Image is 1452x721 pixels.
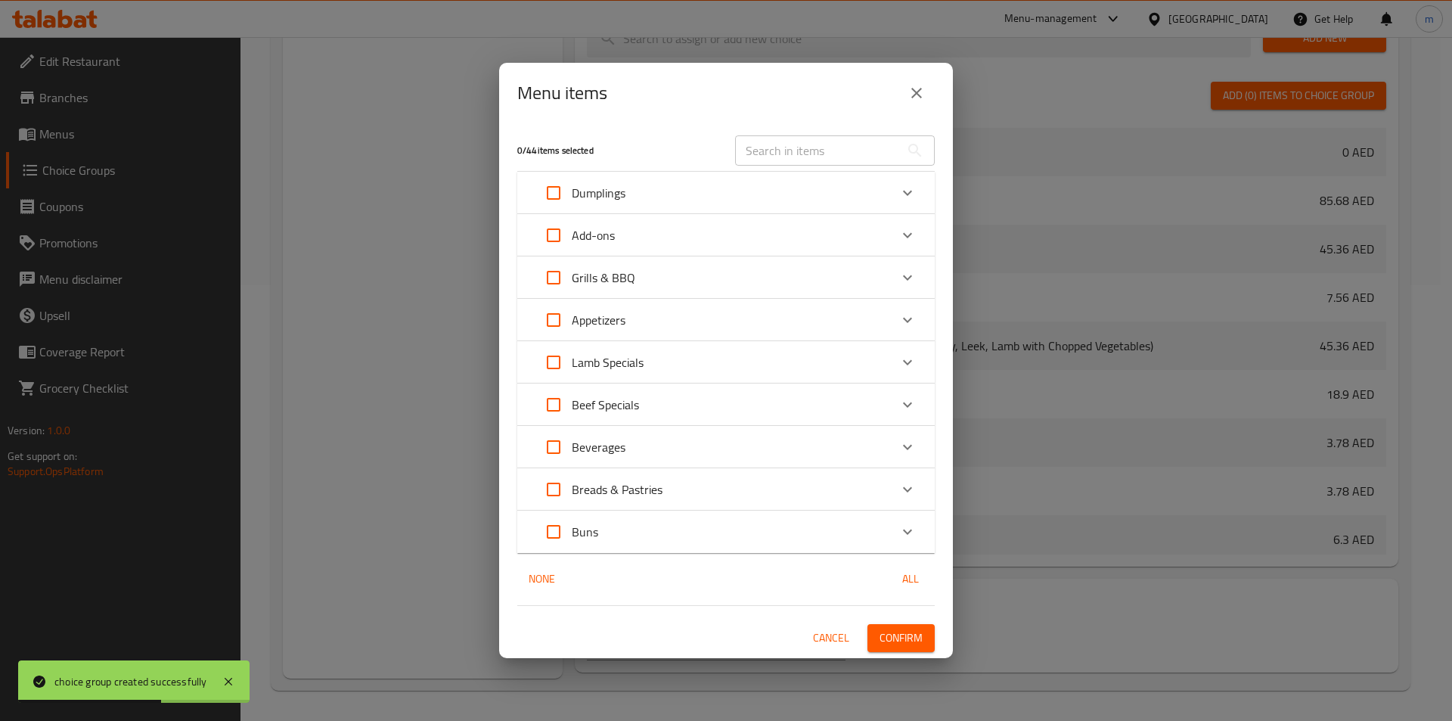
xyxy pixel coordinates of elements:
input: Search in items [735,135,900,166]
p: Dumplings [572,184,625,202]
div: Expand [517,511,935,553]
p: Grills & BBQ [572,269,635,287]
button: close [898,75,935,111]
div: choice group created successfully [54,673,207,690]
div: Expand [517,341,935,384]
button: Confirm [867,624,935,652]
p: Buns [572,523,598,541]
p: Appetizers [572,311,625,329]
span: None [523,570,560,589]
p: Beverages [572,438,625,456]
h5: 0 / 44 items selected [517,145,717,157]
div: Expand [517,172,935,214]
div: Expand [517,384,935,426]
span: Confirm [880,629,923,648]
div: Expand [517,299,935,341]
button: Cancel [807,624,855,652]
div: Expand [517,426,935,468]
p: Lamb Specials [572,353,644,371]
p: Beef Specials [572,396,639,414]
p: Breads & Pastries [572,480,662,499]
span: Cancel [813,629,849,648]
h2: Menu items [517,81,607,105]
div: Expand [517,214,935,256]
div: Expand [517,256,935,299]
button: All [886,565,935,593]
p: Add-ons [572,226,615,244]
div: Expand [517,468,935,511]
span: All [892,570,929,589]
button: None [517,565,566,593]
